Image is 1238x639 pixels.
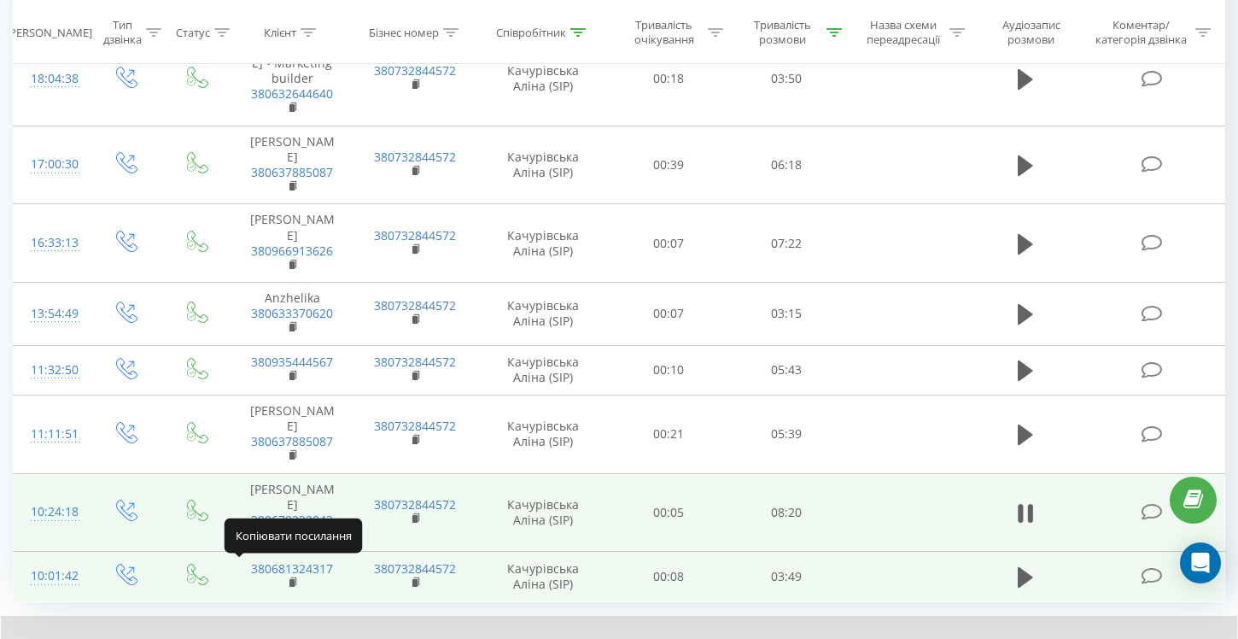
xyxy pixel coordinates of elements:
td: Качурівська Аліна (SIP) [477,552,610,601]
td: Качурівська Аліна (SIP) [477,126,610,204]
div: 11:32:50 [31,354,72,387]
div: [PERSON_NAME] [6,25,92,39]
td: 03:50 [727,32,846,126]
a: 380935444567 [251,354,333,370]
td: Качурівська Аліна (SIP) [477,204,610,283]
div: 16:33:13 [31,226,72,260]
td: 00:39 [610,126,728,204]
a: 380732844572 [374,149,456,165]
a: 380637885087 [251,433,333,449]
td: Качурівська Аліна (SIP) [477,32,610,126]
td: 07:22 [727,204,846,283]
a: 380732844572 [374,62,456,79]
td: [PERSON_NAME] • Marketing builder [231,32,353,126]
a: 380732844572 [374,418,456,434]
div: Тривалість очікування [625,18,704,47]
a: 380632644640 [251,85,333,102]
td: Качурівська Аліна (SIP) [477,283,610,346]
td: 03:49 [727,552,846,601]
td: 00:07 [610,283,728,346]
a: 380637885087 [251,164,333,180]
td: [PERSON_NAME] [231,473,353,552]
td: 00:08 [610,552,728,601]
div: 18:04:38 [31,62,72,96]
a: 380732844572 [374,227,456,243]
td: 00:10 [610,345,728,395]
div: Співробітник [496,25,566,39]
div: 13:54:49 [31,297,72,331]
div: Клієнт [264,25,296,39]
div: Коментар/категорія дзвінка [1091,18,1191,47]
div: 10:24:18 [31,495,72,529]
a: 380966913626 [251,243,333,259]
td: Качурівська Аліна (SIP) [477,345,610,395]
a: 380633370620 [251,305,333,321]
div: 10:01:42 [31,560,72,593]
div: 11:11:51 [31,418,72,451]
td: [PERSON_NAME] [231,204,353,283]
a: 380732844572 [374,297,456,314]
a: 380679232043 [251,512,333,528]
a: 380732844572 [374,560,456,577]
td: 00:21 [610,395,728,473]
div: Копіювати посилання [225,519,363,553]
td: Anzhelika [231,283,353,346]
td: Качурівська Аліна (SIP) [477,473,610,552]
div: Open Intercom Messenger [1180,542,1221,583]
td: 05:43 [727,345,846,395]
td: [PERSON_NAME] [231,126,353,204]
div: 17:00:30 [31,148,72,181]
td: [PERSON_NAME] [231,395,353,473]
td: 00:07 [610,204,728,283]
td: 00:05 [610,473,728,552]
div: Аудіозапис розмови [984,18,1078,47]
td: 05:39 [727,395,846,473]
a: 380732844572 [374,496,456,513]
td: Качурівська Аліна (SIP) [477,395,610,473]
a: 380732844572 [374,354,456,370]
a: 380681324317 [251,560,333,577]
td: 00:18 [610,32,728,126]
td: 08:20 [727,473,846,552]
div: Тривалість розмови [743,18,822,47]
div: Назва схеми переадресації [861,18,945,47]
td: 06:18 [727,126,846,204]
div: Статус [176,25,210,39]
div: Бізнес номер [369,25,439,39]
div: Тип дзвінка [103,18,142,47]
td: 03:15 [727,283,846,346]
